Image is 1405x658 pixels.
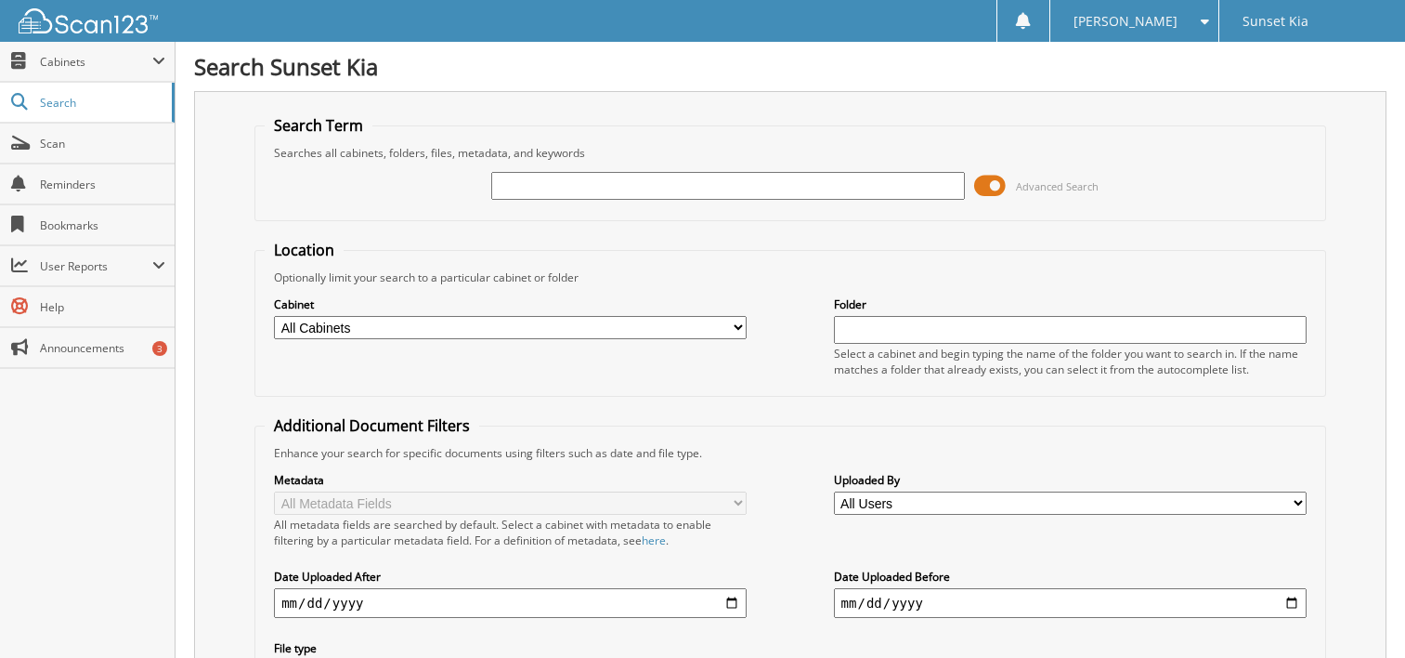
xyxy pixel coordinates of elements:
[1242,16,1308,27] span: Sunset Kia
[40,258,152,274] span: User Reports
[834,296,1307,312] label: Folder
[152,341,167,356] div: 3
[274,588,747,618] input: start
[40,54,152,70] span: Cabinets
[265,240,344,260] legend: Location
[265,415,479,436] legend: Additional Document Filters
[834,588,1307,618] input: end
[40,299,165,315] span: Help
[40,136,165,151] span: Scan
[40,177,165,192] span: Reminders
[265,145,1316,161] div: Searches all cabinets, folders, files, metadata, and keywords
[40,340,165,356] span: Announcements
[834,346,1307,377] div: Select a cabinet and begin typing the name of the folder you want to search in. If the name match...
[194,51,1386,82] h1: Search Sunset Kia
[19,8,158,33] img: scan123-logo-white.svg
[40,95,163,111] span: Search
[1016,179,1099,193] span: Advanced Search
[274,472,747,488] label: Metadata
[834,472,1307,488] label: Uploaded By
[265,270,1316,285] div: Optionally limit your search to a particular cabinet or folder
[265,445,1316,461] div: Enhance your search for specific documents using filters such as date and file type.
[274,296,747,312] label: Cabinet
[1073,16,1177,27] span: [PERSON_NAME]
[642,533,666,548] a: here
[834,569,1307,585] label: Date Uploaded Before
[274,517,747,548] div: All metadata fields are searched by default. Select a cabinet with metadata to enable filtering b...
[40,217,165,233] span: Bookmarks
[265,115,372,136] legend: Search Term
[274,569,747,585] label: Date Uploaded After
[274,640,747,656] label: File type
